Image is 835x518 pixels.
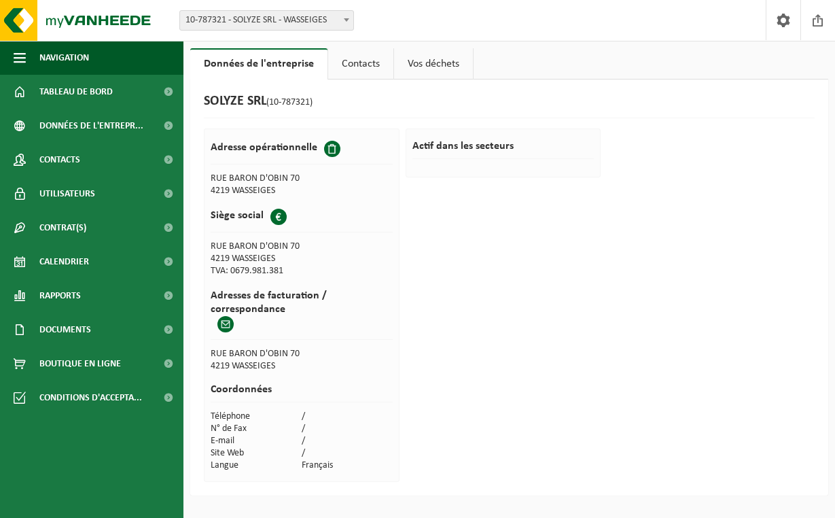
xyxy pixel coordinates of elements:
td: TVA: 0679.981.381 [211,265,302,277]
td: Téléphone [211,411,302,423]
td: 4219 WASSEIGES [211,185,302,197]
span: Rapports [39,279,81,313]
span: Utilisateurs [39,177,95,211]
h2: Adresses de facturation / correspondance [211,289,393,316]
td: Site Web [211,447,302,460]
td: / [302,423,393,435]
span: Navigation [39,41,89,75]
span: Tableau de bord [39,75,113,109]
h2: Coordonnées [211,384,393,402]
td: Français [302,460,393,472]
span: Boutique en ligne [39,347,121,381]
span: Données de l'entrepr... [39,109,143,143]
td: E-mail [211,435,302,447]
h2: Adresse opérationnelle [211,141,317,154]
td: RUE BARON D'OBIN 70 [211,241,302,253]
h1: SOLYZE SRL [204,93,313,111]
span: Conditions d'accepta... [39,381,142,415]
td: RUE BARON D'OBIN 70 [211,173,302,185]
span: Contrat(s) [39,211,86,245]
td: Langue [211,460,302,472]
td: N° de Fax [211,423,302,435]
h2: Siège social [211,209,264,222]
a: Données de l'entreprise [190,48,327,80]
td: 4219 WASSEIGES [211,360,393,373]
span: (10-787321) [266,97,313,107]
td: / [302,435,393,447]
td: / [302,411,393,423]
span: Documents [39,313,91,347]
a: Contacts [328,48,393,80]
span: Contacts [39,143,80,177]
span: 10-787321 - SOLYZE SRL - WASSEIGES [179,10,354,31]
td: / [302,447,393,460]
h2: Actif dans les secteurs [412,141,594,159]
a: Vos déchets [394,48,473,80]
span: 10-787321 - SOLYZE SRL - WASSEIGES [180,11,353,30]
span: Calendrier [39,245,89,279]
td: RUE BARON D'OBIN 70 [211,348,393,360]
td: 4219 WASSEIGES [211,253,302,265]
